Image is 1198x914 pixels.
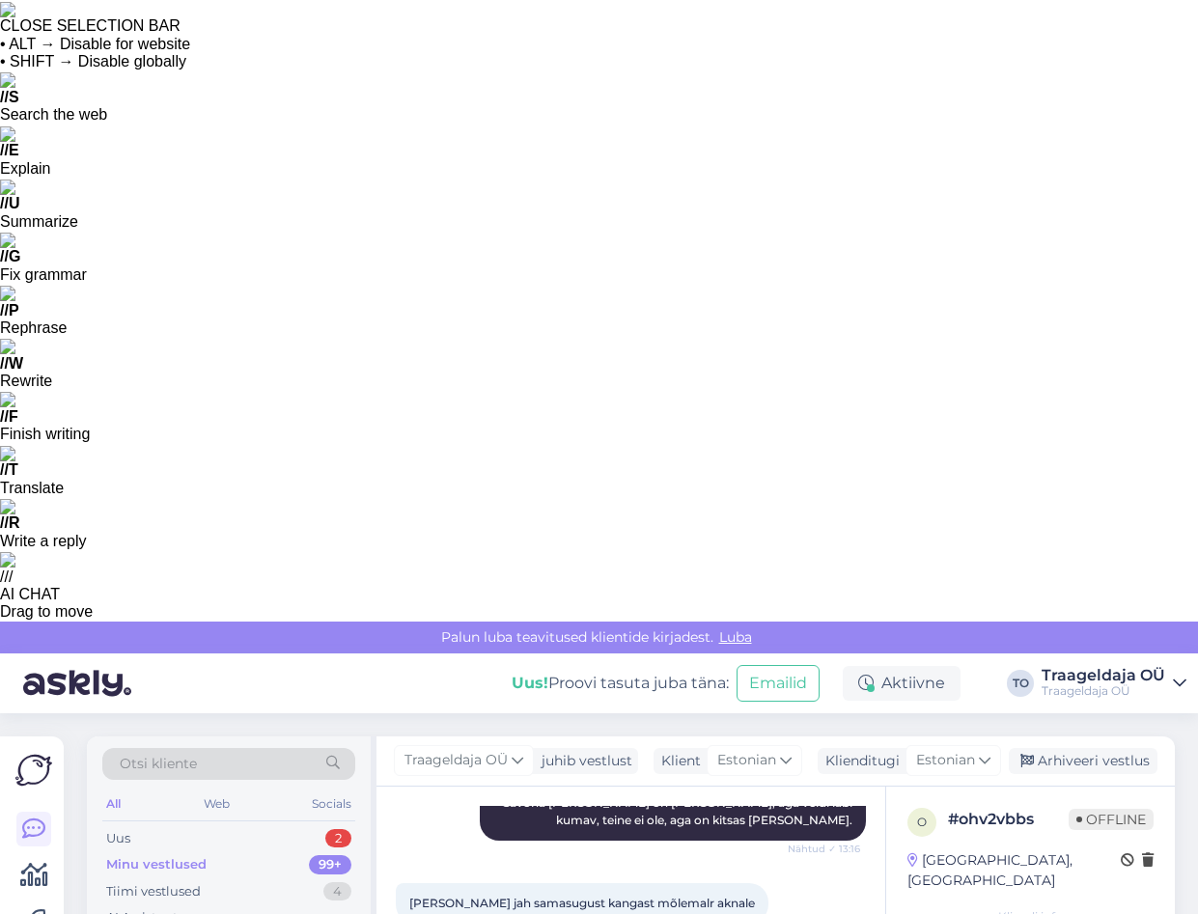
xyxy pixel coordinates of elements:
[916,750,975,771] span: Estonian
[106,855,207,874] div: Minu vestlused
[534,751,632,771] div: juhib vestlust
[200,791,234,817] div: Web
[654,751,701,771] div: Klient
[308,791,355,817] div: Socials
[404,750,508,771] span: Traageldaja OÜ
[818,751,900,771] div: Klienditugi
[409,896,755,910] span: [PERSON_NAME] jah samasugust kangast mõlemalr aknale
[1069,809,1154,830] span: Offline
[309,855,351,874] div: 99+
[788,842,860,856] span: Nähtud ✓ 13:16
[948,808,1069,831] div: # ohv2vbbs
[15,752,52,789] img: Askly Logo
[737,665,820,702] button: Emailid
[1042,668,1165,683] div: Traageldaja OÜ
[907,850,1121,891] div: [GEOGRAPHIC_DATA], [GEOGRAPHIC_DATA]
[325,829,351,848] div: 2
[102,791,125,817] div: All
[120,754,197,774] span: Otsi kliente
[843,666,961,701] div: Aktiivne
[1009,748,1157,774] div: Arhiveeri vestlus
[713,628,758,646] span: Luba
[1007,670,1034,697] div: TO
[512,672,729,695] div: Proovi tasuta juba täna:
[917,815,927,829] span: o
[323,882,351,901] div: 4
[1042,668,1186,699] a: Traageldaja OÜTraageldaja OÜ
[1042,683,1165,699] div: Traageldaja OÜ
[717,750,776,771] span: Estonian
[512,674,548,692] b: Uus!
[106,882,201,901] div: Tiimi vestlused
[106,829,130,848] div: Uus
[503,795,855,827] span: Savona [PERSON_NAME] on [PERSON_NAME], aga veidi läbi kumav, teine ei ole, aga on kitsas [PERSON_...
